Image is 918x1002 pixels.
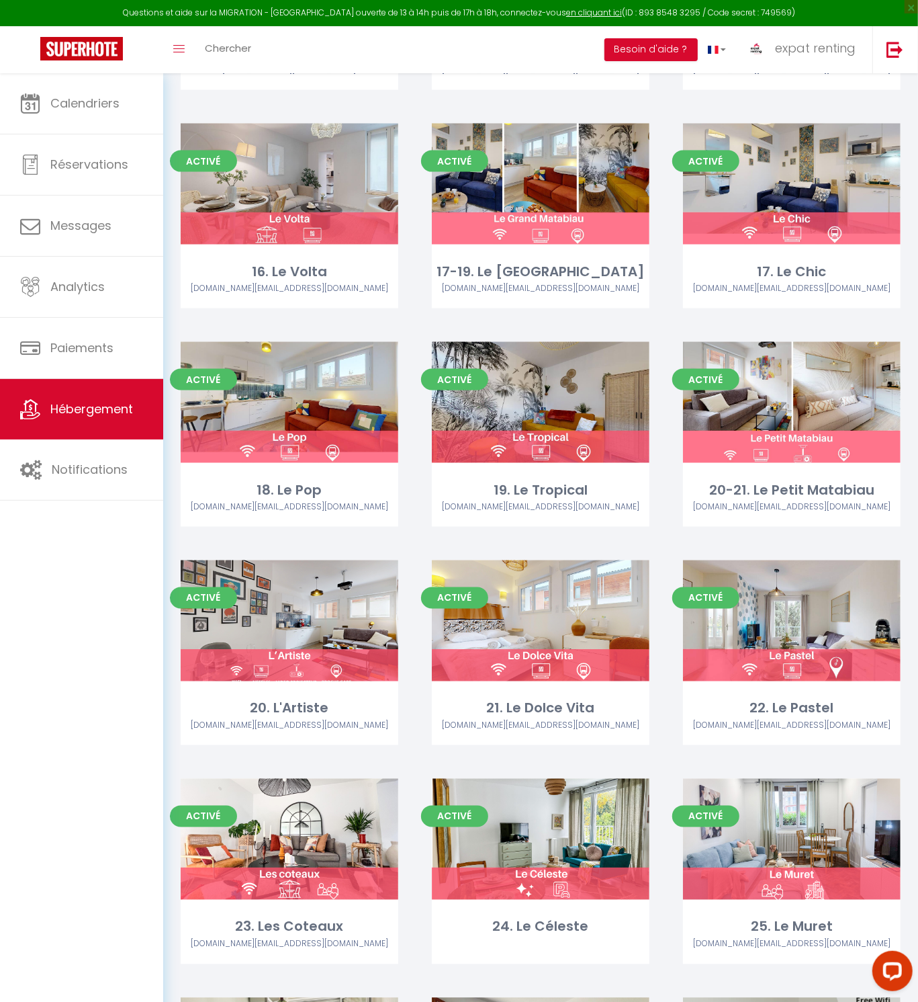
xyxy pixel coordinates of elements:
a: Editer [249,171,330,198]
a: Editer [249,608,330,634]
span: Activé [421,369,488,390]
div: 22. Le Pastel [683,698,901,719]
span: expat renting [775,40,856,56]
span: Analytics [50,278,105,295]
iframe: LiveChat chat widget [862,946,918,1002]
span: Activé [421,151,488,172]
a: Chercher [195,26,261,73]
a: Editer [500,608,581,634]
div: 17-19. Le [GEOGRAPHIC_DATA] [432,261,649,282]
div: Airbnb [181,501,398,513]
div: Airbnb [683,501,901,513]
div: 24. Le Céleste [432,917,649,937]
span: Activé [672,806,739,827]
div: Airbnb [432,720,649,733]
div: 23. Les Coteaux [181,917,398,937]
div: Airbnb [683,282,901,295]
div: Airbnb [181,938,398,951]
span: Calendriers [50,95,120,112]
a: Editer [751,171,832,198]
div: Airbnb [181,282,398,295]
img: Super Booking [40,37,123,60]
div: 21. Le Dolce Vita [432,698,649,719]
a: Editer [500,826,581,853]
a: Editer [249,826,330,853]
div: Airbnb [432,282,649,295]
span: Hébergement [50,401,133,417]
span: Messages [50,217,111,234]
div: 18. Le Pop [181,480,398,501]
span: Réservations [50,156,128,173]
a: Editer [249,389,330,416]
span: Notifications [52,461,128,478]
a: Editer [751,608,832,634]
span: Activé [170,151,237,172]
div: Airbnb [683,938,901,951]
span: Activé [672,151,739,172]
a: ... expat renting [736,26,872,73]
div: Airbnb [683,720,901,733]
a: Editer [500,171,581,198]
span: Activé [421,806,488,827]
a: Editer [751,826,832,853]
div: Airbnb [181,720,398,733]
span: Paiements [50,339,113,356]
span: Activé [170,587,237,609]
div: 25. Le Muret [683,917,901,937]
div: Airbnb [432,501,649,513]
div: 16. Le Volta [181,261,398,282]
span: Activé [421,587,488,609]
div: 20. L'Artiste [181,698,398,719]
img: logout [886,41,903,58]
a: Editer [751,389,832,416]
div: 17. Le Chic [683,261,901,282]
div: 19. Le Tropical [432,480,649,501]
span: Activé [672,587,739,609]
button: Besoin d'aide ? [604,38,698,61]
a: Editer [500,389,581,416]
div: 20-21. Le Petit Matabiau [683,480,901,501]
span: Activé [170,806,237,827]
img: ... [746,38,766,59]
a: en cliquant ici [566,7,622,18]
span: Chercher [205,41,251,55]
span: Activé [170,369,237,390]
span: Activé [672,369,739,390]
